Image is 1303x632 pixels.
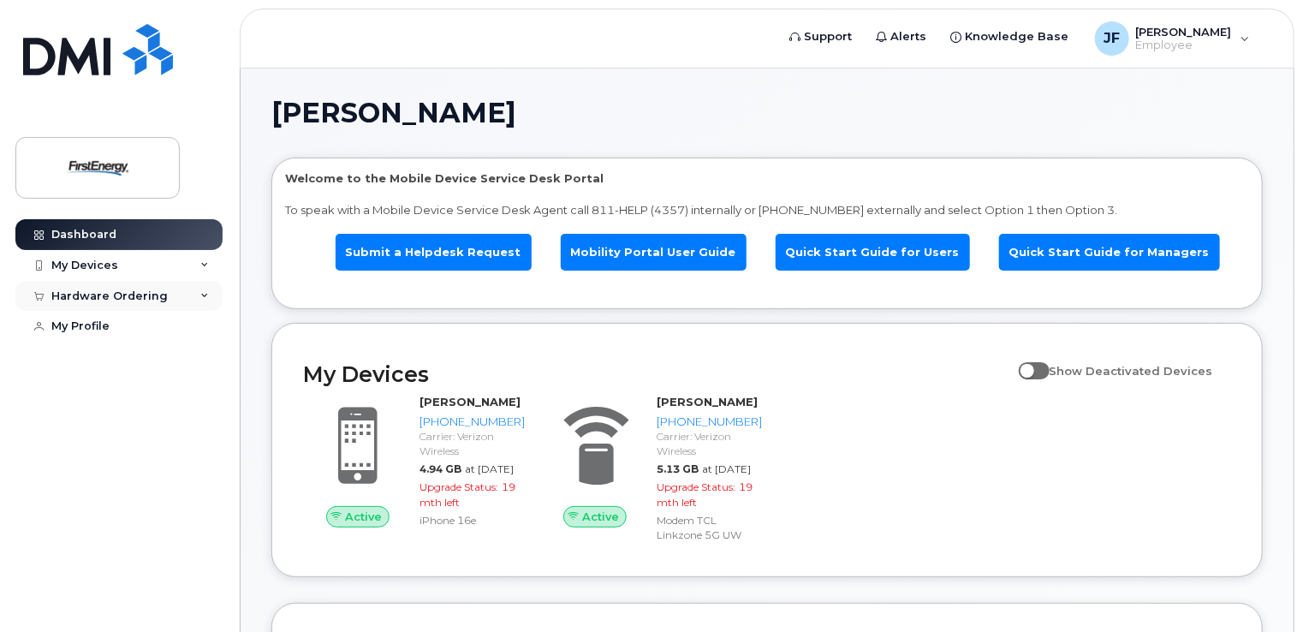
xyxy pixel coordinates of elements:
span: 5.13 GB [657,462,699,475]
span: 19 mth left [657,480,753,508]
p: Welcome to the Mobile Device Service Desk Portal [285,170,1249,187]
span: Active [582,509,619,525]
div: [PHONE_NUMBER] [419,414,525,430]
div: Carrier: Verizon Wireless [657,429,762,458]
a: Active[PERSON_NAME][PHONE_NUMBER]Carrier: Verizon Wireless5.13 GBat [DATE]Upgrade Status:19 mth l... [540,394,757,546]
a: Active[PERSON_NAME][PHONE_NUMBER]Carrier: Verizon Wireless4.94 GBat [DATE]Upgrade Status:19 mth l... [303,394,520,531]
span: 4.94 GB [419,462,461,475]
span: 19 mth left [419,480,515,508]
span: Upgrade Status: [657,480,735,493]
div: [PHONE_NUMBER] [657,414,762,430]
input: Show Deactivated Devices [1019,355,1032,368]
strong: [PERSON_NAME] [419,395,521,408]
div: Modem TCL Linkzone 5G UW [657,513,762,542]
a: Submit a Helpdesk Request [336,234,532,271]
span: [PERSON_NAME] [271,100,516,126]
span: Active [345,509,382,525]
span: at [DATE] [465,462,514,475]
span: Upgrade Status: [419,480,498,493]
iframe: Messenger Launcher [1229,557,1290,619]
h2: My Devices [303,361,1010,387]
p: To speak with a Mobile Device Service Desk Agent call 811-HELP (4357) internally or [PHONE_NUMBER... [285,202,1249,218]
strong: [PERSON_NAME] [657,395,758,408]
div: iPhone 16e [419,513,525,528]
a: Quick Start Guide for Managers [999,234,1220,271]
a: Mobility Portal User Guide [561,234,747,271]
span: Show Deactivated Devices [1050,364,1213,378]
span: at [DATE] [702,462,751,475]
div: Carrier: Verizon Wireless [419,429,525,458]
a: Quick Start Guide for Users [776,234,970,271]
